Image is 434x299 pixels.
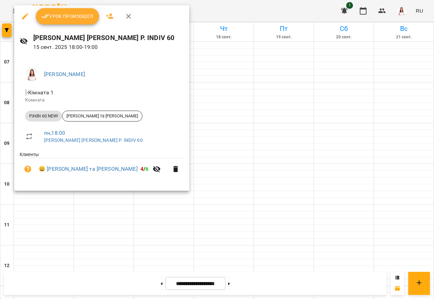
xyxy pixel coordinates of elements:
ul: Клиенты [20,151,184,183]
div: [PERSON_NAME] та [PERSON_NAME] [62,111,142,122]
span: P.Indiv 60 NEW! [25,113,62,119]
a: 😀 [PERSON_NAME] та [PERSON_NAME] [39,165,138,173]
button: Визит пока не оплачен. Добавить оплату? [20,161,36,177]
button: Урок произошел [36,8,99,24]
a: [PERSON_NAME] [44,71,85,77]
h6: [PERSON_NAME] [PERSON_NAME] P. INDIV 60 [33,33,184,43]
span: - Кімната 1 [25,89,55,96]
span: Урок произошел [41,12,94,20]
p: 15 сент. 2025 18:00 - 19:00 [33,43,184,51]
span: 4 [140,166,143,172]
a: [PERSON_NAME] [PERSON_NAME] P. INDIV 60 [44,137,143,143]
span: 6 [145,166,149,172]
b: / [140,166,149,172]
a: пн , 18:00 [44,130,65,136]
p: Комната [25,97,178,104]
span: [PERSON_NAME] та [PERSON_NAME] [62,113,142,119]
img: 08a8fea649eb256ac8316bd63965d58e.jpg [25,68,39,81]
